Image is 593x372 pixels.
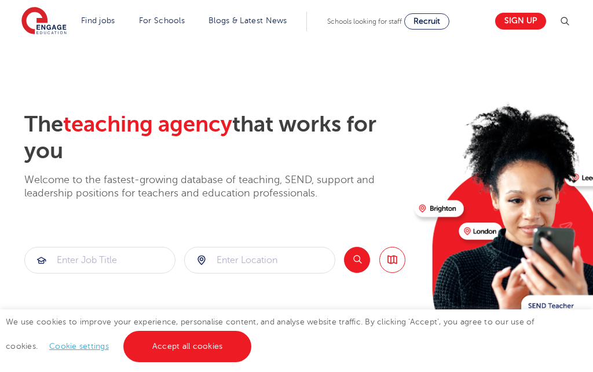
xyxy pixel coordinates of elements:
a: Blogs & Latest News [208,16,287,25]
span: We use cookies to improve your experience, personalise content, and analyse website traffic. By c... [6,318,535,351]
a: Find jobs [81,16,115,25]
span: Recruit [413,17,440,25]
span: Schools looking for staff [327,17,402,25]
a: Recruit [404,13,449,30]
a: Accept all cookies [123,331,252,362]
span: teaching agency [63,112,232,137]
a: For Schools [139,16,185,25]
input: Submit [25,247,175,273]
input: Submit [185,247,335,273]
div: Submit [184,247,335,273]
p: Welcome to the fastest-growing database of teaching, SEND, support and leadership positions for t... [24,173,405,200]
a: Sign up [495,13,546,30]
div: Submit [24,247,175,273]
h2: The that works for you [24,111,405,165]
button: Search [344,247,370,273]
a: Cookie settings [49,342,109,351]
img: Engage Education [21,7,67,36]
